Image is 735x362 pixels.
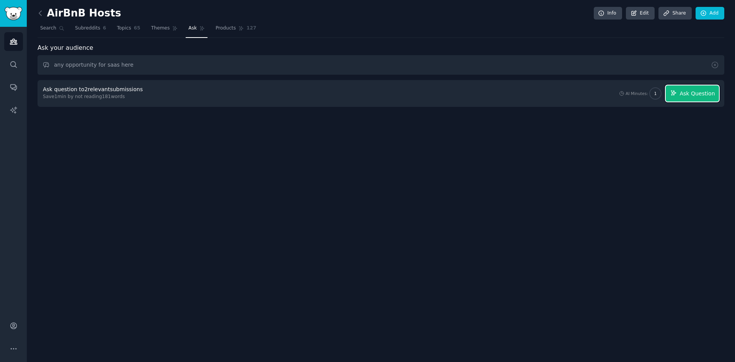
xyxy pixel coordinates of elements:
[103,25,106,32] span: 6
[38,43,93,53] span: Ask your audience
[626,91,648,96] div: AI Minutes:
[626,7,655,20] a: Edit
[188,25,197,32] span: Ask
[38,22,67,38] a: Search
[43,93,145,100] div: Save 1 min by not reading 181 words
[75,25,100,32] span: Subreddits
[40,25,56,32] span: Search
[134,25,140,32] span: 65
[38,55,724,75] input: Ask this audience a question...
[38,7,121,20] h2: AirBnB Hosts
[186,22,207,38] a: Ask
[114,22,143,38] a: Topics65
[247,25,256,32] span: 127
[696,7,724,20] a: Add
[72,22,109,38] a: Subreddits6
[151,25,170,32] span: Themes
[658,7,691,20] a: Share
[43,85,143,93] div: Ask question to 2 relevant submissions
[149,22,181,38] a: Themes
[117,25,131,32] span: Topics
[679,90,715,98] span: Ask Question
[213,22,259,38] a: Products127
[654,91,657,96] span: 1
[594,7,622,20] a: Info
[666,85,719,102] button: Ask Question
[216,25,236,32] span: Products
[5,7,22,20] img: GummySearch logo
